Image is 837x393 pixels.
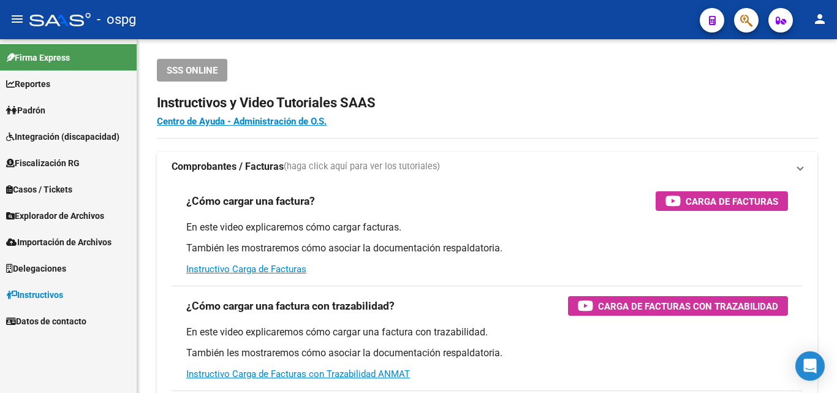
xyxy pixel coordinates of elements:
[186,221,788,234] p: En este video explicaremos cómo cargar facturas.
[284,160,440,174] span: (haga click aquí para ver los tutoriales)
[6,288,63,302] span: Instructivos
[186,297,395,315] h3: ¿Cómo cargar una factura con trazabilidad?
[6,315,86,328] span: Datos de contacto
[157,59,227,82] button: SSS ONLINE
[186,326,788,339] p: En este video explicaremos cómo cargar una factura con trazabilidad.
[186,264,306,275] a: Instructivo Carga de Facturas
[6,104,45,117] span: Padrón
[6,51,70,64] span: Firma Express
[6,130,119,143] span: Integración (discapacidad)
[186,242,788,255] p: También les mostraremos cómo asociar la documentación respaldatoria.
[812,12,827,26] mat-icon: person
[795,351,825,381] div: Open Intercom Messenger
[10,12,25,26] mat-icon: menu
[6,235,112,249] span: Importación de Archivos
[6,262,66,275] span: Delegaciones
[97,6,136,33] span: - ospg
[686,194,778,209] span: Carga de Facturas
[6,156,80,170] span: Fiscalización RG
[186,368,410,380] a: Instructivo Carga de Facturas con Trazabilidad ANMAT
[172,160,284,174] strong: Comprobantes / Facturas
[167,65,218,76] span: SSS ONLINE
[6,209,104,223] span: Explorador de Archivos
[6,183,72,196] span: Casos / Tickets
[186,193,315,210] h3: ¿Cómo cargar una factura?
[186,346,788,360] p: También les mostraremos cómo asociar la documentación respaldatoria.
[157,152,817,181] mat-expansion-panel-header: Comprobantes / Facturas(haga click aquí para ver los tutoriales)
[157,91,817,115] h2: Instructivos y Video Tutoriales SAAS
[656,191,788,211] button: Carga de Facturas
[157,116,327,127] a: Centro de Ayuda - Administración de O.S.
[568,296,788,316] button: Carga de Facturas con Trazabilidad
[6,77,50,91] span: Reportes
[598,299,778,314] span: Carga de Facturas con Trazabilidad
